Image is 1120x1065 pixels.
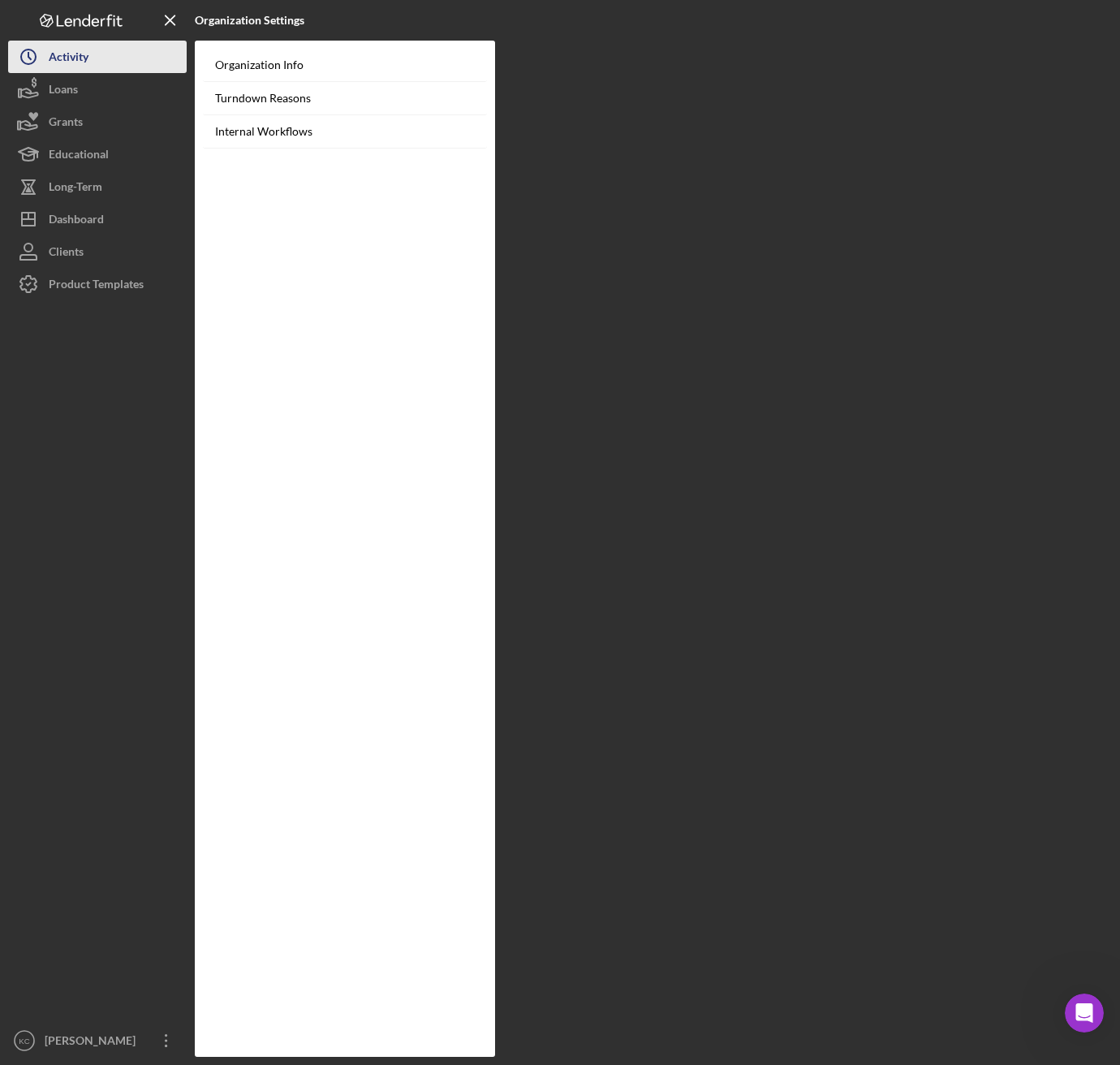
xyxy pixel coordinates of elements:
a: Internal Workflows [203,115,487,149]
iframe: Intercom live chat [1065,994,1104,1033]
a: Organization Info [203,49,487,82]
div: Activity [49,41,88,77]
button: Educational [8,138,187,170]
button: Dashboard [8,203,187,235]
a: Turndown Reasons [203,82,487,115]
button: Product Templates [8,268,187,300]
button: Loans [8,73,187,106]
button: Clients [8,235,187,268]
button: Long-Term [8,170,187,203]
button: Grants [8,106,187,138]
div: [PERSON_NAME] [41,1024,146,1061]
button: KC[PERSON_NAME] [8,1024,187,1057]
div: Loans [49,73,78,110]
div: Clients [49,235,84,272]
div: Grants [49,106,83,142]
div: Dashboard [49,203,104,239]
div: Product Templates [49,268,144,304]
div: Educational [49,138,109,175]
button: Activity [8,41,187,73]
div: Long-Term [49,170,102,207]
text: KC [19,1037,29,1046]
b: Organization Settings [195,14,304,27]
